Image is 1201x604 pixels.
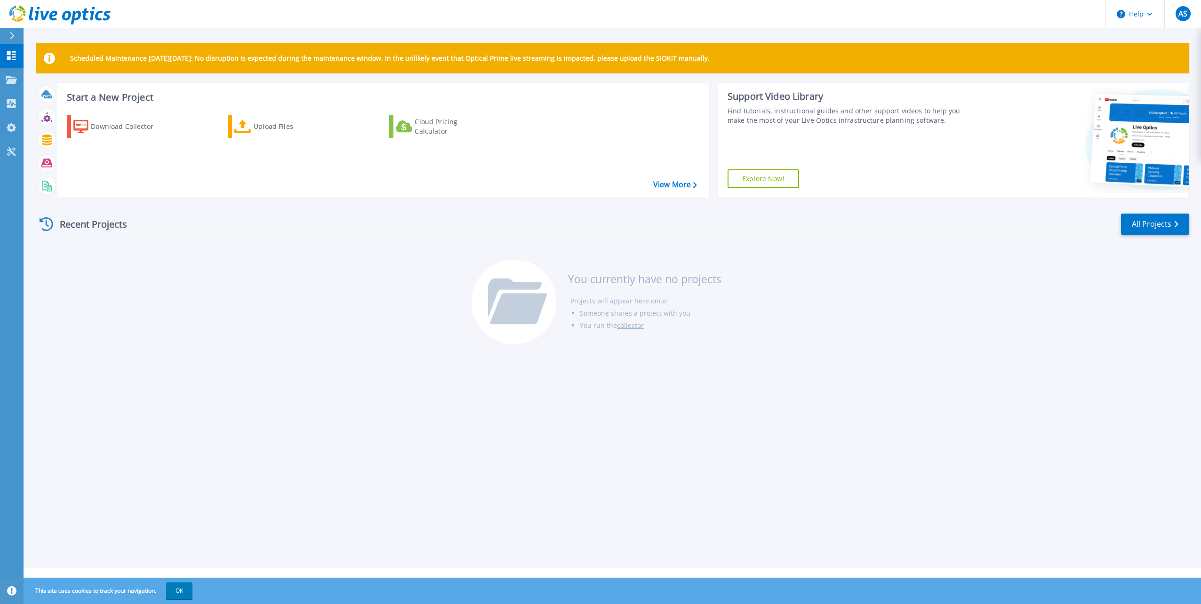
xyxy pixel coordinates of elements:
li: Someone shares a project with you [580,307,721,319]
h3: You currently have no projects [568,274,721,284]
li: You run the [580,319,721,332]
p: Scheduled Maintenance [DATE][DATE]: No disruption is expected during the maintenance window. In t... [70,55,710,62]
a: Cloud Pricing Calculator [389,115,494,138]
div: Recent Projects [36,213,140,236]
a: Explore Now! [728,169,799,188]
div: Download Collector [91,117,166,136]
div: Cloud Pricing Calculator [415,117,490,136]
a: Upload Files [228,115,333,138]
div: Find tutorials, instructional guides and other support videos to help you make the most of your L... [728,106,971,125]
a: Download Collector [67,115,172,138]
a: collector [617,321,644,330]
span: AS [1178,10,1187,17]
h3: Start a New Project [67,92,697,103]
span: This site uses cookies to track your navigation. [26,582,192,599]
button: OK [166,582,192,599]
div: Upload Files [254,117,329,136]
a: All Projects [1121,214,1189,235]
a: View More [653,180,697,189]
li: Projects will appear here once: [570,295,721,307]
div: Support Video Library [728,90,971,103]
